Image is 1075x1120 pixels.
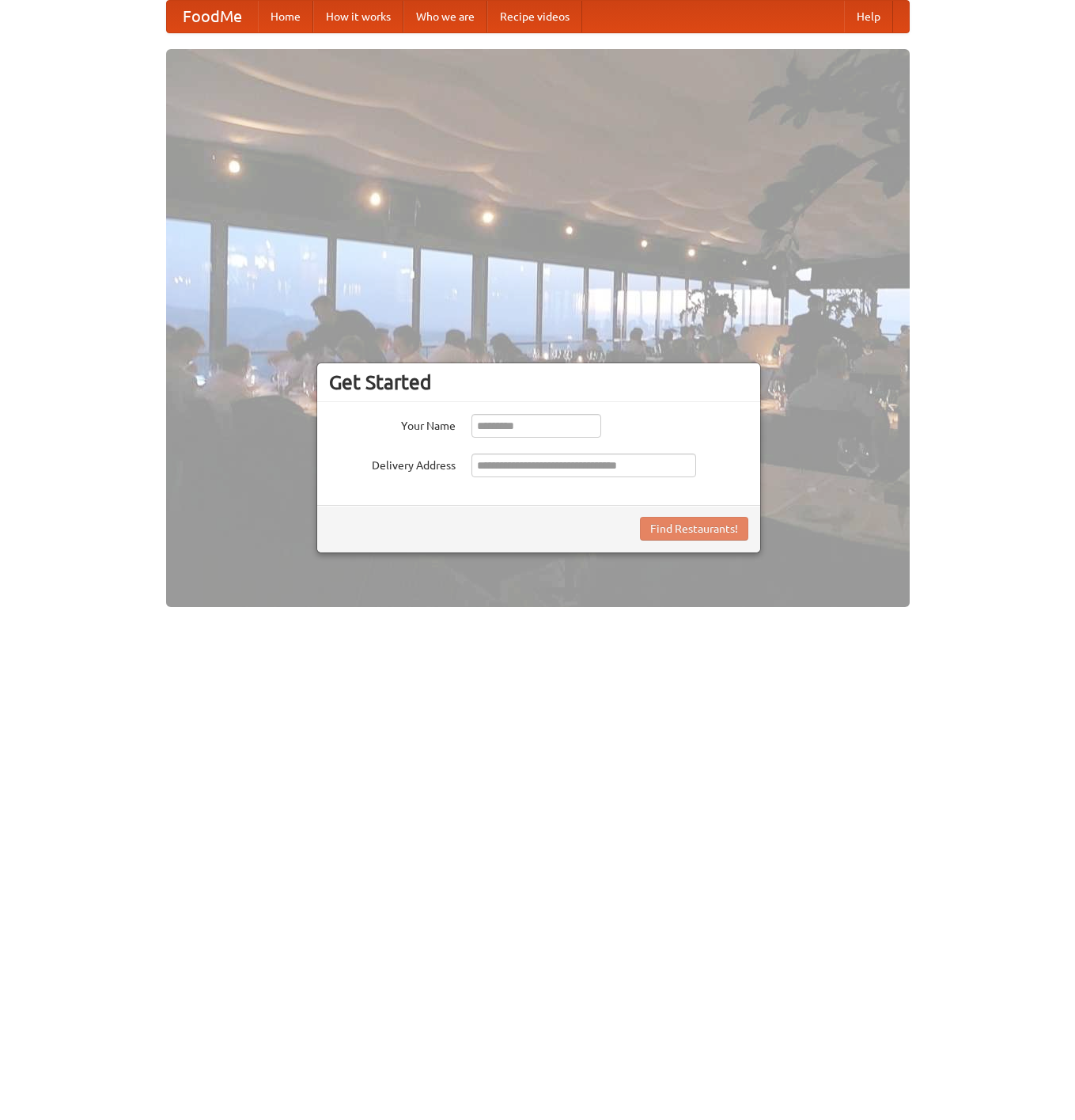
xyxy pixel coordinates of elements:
[640,517,748,541] button: Find Restaurants!
[329,414,456,434] label: Your Name
[258,1,313,32] a: Home
[313,1,403,32] a: How it works
[329,370,748,394] h3: Get Started
[403,1,487,32] a: Who we are
[167,1,258,32] a: FoodMe
[487,1,582,32] a: Recipe videos
[844,1,893,32] a: Help
[329,454,456,473] label: Delivery Address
